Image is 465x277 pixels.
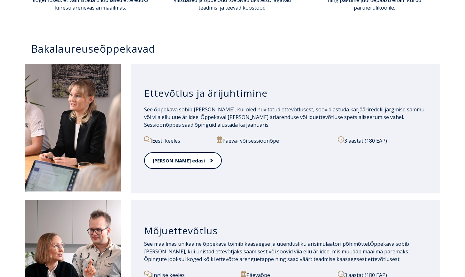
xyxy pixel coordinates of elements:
span: See õppekava sobib [PERSON_NAME], kui oled huvitatud ettevõtlusest, soovid astuda karjääriredelil... [144,106,424,128]
h3: Ettevõtlus ja ärijuhtimine [144,87,428,99]
a: [PERSON_NAME] edasi [144,152,222,169]
h3: Mõjuettevõtlus [144,225,428,237]
p: Päeva- või sessioonõpe [217,136,330,145]
img: Ettevõtlus ja ärijuhtimine [25,64,121,191]
p: Eesti keeles [144,136,210,145]
p: 3 aastat (180 EAP) [338,136,427,145]
span: Õppekava sobib [PERSON_NAME], kui unistad ettevõtjaks saamisest või soovid viia ellu äriidee, mis... [144,240,409,263]
span: See maailmas unikaalne õppekava toimib kaasaegse ja uuendusliku ärisimulaatori põhimõttel. [144,240,370,247]
h3: Bakalaureuseõppekavad [31,43,440,54]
